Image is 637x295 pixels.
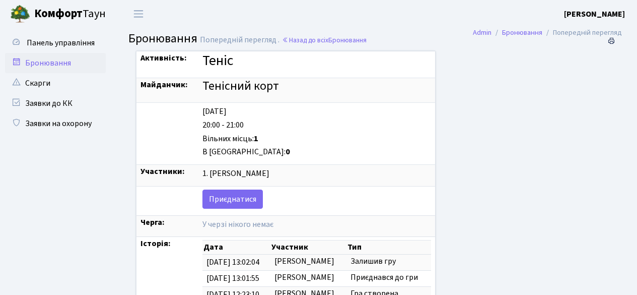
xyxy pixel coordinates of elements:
span: Бронювання [128,30,197,47]
span: Панель управління [27,37,95,48]
h3: Теніс [202,52,432,70]
th: Участник [270,241,346,255]
button: Переключити навігацію [126,6,151,22]
span: Бронювання [328,35,367,45]
li: Попередній перегляд [542,27,622,38]
strong: Історія: [140,238,171,249]
span: Приєднався до гри [350,272,418,283]
strong: Черга: [140,217,165,228]
th: Дата [202,241,271,255]
span: Попередній перегляд . [200,34,279,45]
span: Таун [34,6,106,23]
span: Залишив гру [350,256,396,267]
a: [PERSON_NAME] [564,8,625,20]
b: 1 [254,133,258,144]
div: 20:00 - 21:00 [202,120,432,131]
a: Панель управління [5,33,106,53]
div: Вільних місць: [202,133,432,145]
a: Заявки на охорону [5,113,106,134]
a: Скарги [5,73,106,93]
strong: Активність: [140,52,187,64]
td: [DATE] 13:02:04 [202,255,271,271]
span: У черзі нікого немає [202,219,273,230]
strong: Участники: [140,166,185,177]
div: 1. [PERSON_NAME] [202,168,432,180]
a: Приєднатися [202,190,263,209]
h4: Тенісний корт [202,79,432,94]
a: Admin [473,27,491,38]
b: Комфорт [34,6,83,22]
div: [DATE] [202,106,432,117]
td: [PERSON_NAME] [270,271,346,287]
nav: breadcrumb [458,22,637,43]
b: [PERSON_NAME] [564,9,625,20]
a: Бронювання [502,27,542,38]
a: Заявки до КК [5,93,106,113]
td: [PERSON_NAME] [270,255,346,271]
img: logo.png [10,4,30,24]
strong: Майданчик: [140,79,188,90]
a: Бронювання [5,53,106,73]
div: В [GEOGRAPHIC_DATA]: [202,146,432,158]
th: Тип [346,241,431,255]
a: Назад до всіхБронювання [282,35,367,45]
b: 0 [286,146,290,157]
td: [DATE] 13:01:55 [202,271,271,287]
